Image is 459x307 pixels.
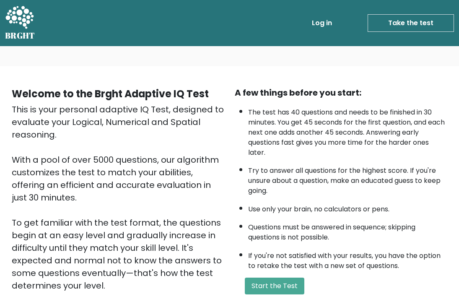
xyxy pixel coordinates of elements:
h5: BRGHT [5,31,35,41]
b: Welcome to the Brght Adaptive IQ Test [12,87,209,101]
a: BRGHT [5,3,35,43]
li: Questions must be answered in sequence; skipping questions is not possible. [248,218,448,242]
a: Take the test [368,14,454,32]
div: A few things before you start: [235,86,448,99]
li: If you're not satisfied with your results, you have the option to retake the test with a new set ... [248,247,448,271]
a: Log in [309,15,335,31]
li: Use only your brain, no calculators or pens. [248,200,448,214]
li: Try to answer all questions for the highest score. If you're unsure about a question, make an edu... [248,161,448,196]
li: The test has 40 questions and needs to be finished in 30 minutes. You get 45 seconds for the firs... [248,103,448,158]
button: Start the Test [245,278,304,294]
